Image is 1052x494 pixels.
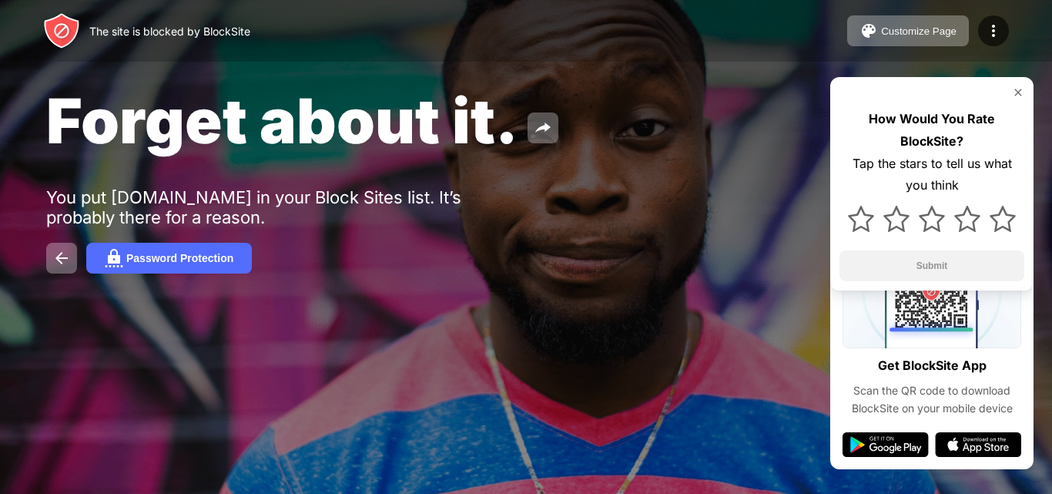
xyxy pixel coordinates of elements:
img: password.svg [105,249,123,267]
img: menu-icon.svg [984,22,1003,40]
img: star.svg [919,206,945,232]
div: Customize Page [881,25,957,37]
div: How Would You Rate BlockSite? [839,108,1024,153]
img: back.svg [52,249,71,267]
div: You put [DOMAIN_NAME] in your Block Sites list. It’s probably there for a reason. [46,187,522,227]
img: header-logo.svg [43,12,80,49]
button: Password Protection [86,243,252,274]
img: app-store.svg [935,432,1021,457]
span: Forget about it. [46,83,518,158]
div: Scan the QR code to download BlockSite on your mobile device [843,382,1021,417]
img: star.svg [954,206,980,232]
img: rate-us-close.svg [1012,86,1024,99]
img: star.svg [990,206,1016,232]
div: Password Protection [126,252,233,264]
div: Tap the stars to tell us what you think [839,153,1024,197]
img: star.svg [848,206,874,232]
button: Submit [839,250,1024,281]
img: pallet.svg [859,22,878,40]
div: The site is blocked by BlockSite [89,25,250,38]
img: star.svg [883,206,910,232]
iframe: Banner [46,300,410,476]
button: Customize Page [847,15,969,46]
img: share.svg [534,119,552,137]
img: google-play.svg [843,432,929,457]
div: Get BlockSite App [878,355,987,377]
